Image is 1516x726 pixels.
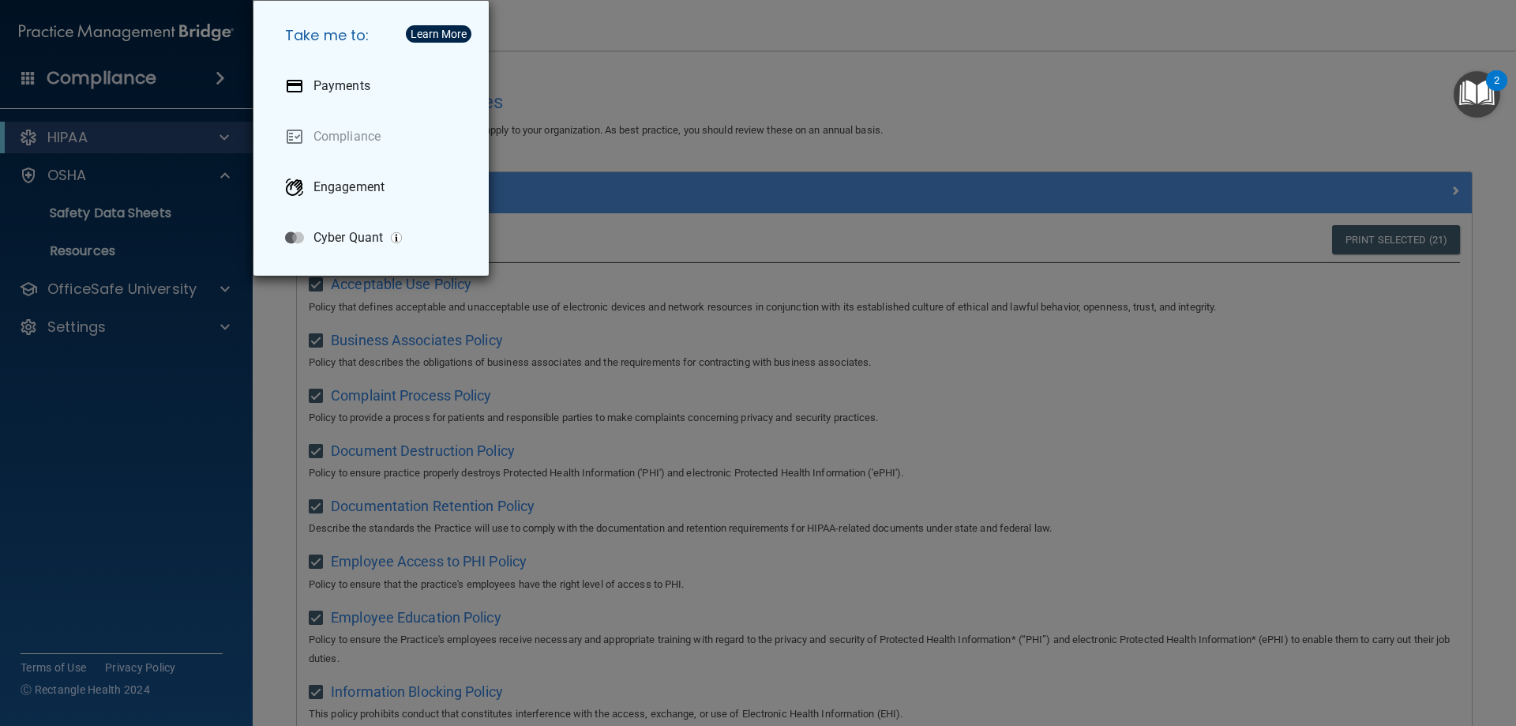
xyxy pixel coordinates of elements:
[272,115,476,159] a: Compliance
[272,13,476,58] h5: Take me to:
[406,25,471,43] button: Learn More
[272,64,476,108] a: Payments
[411,28,467,39] div: Learn More
[313,179,385,195] p: Engagement
[272,216,476,260] a: Cyber Quant
[1454,71,1500,118] button: Open Resource Center, 2 new notifications
[1494,81,1499,101] div: 2
[272,165,476,209] a: Engagement
[313,78,370,94] p: Payments
[313,230,383,246] p: Cyber Quant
